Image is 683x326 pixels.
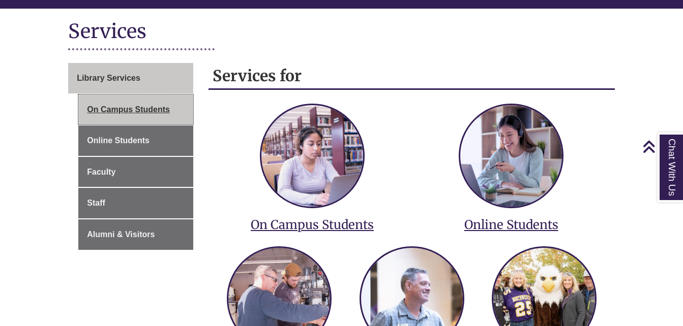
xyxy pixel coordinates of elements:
a: On Campus Students [78,94,193,125]
a: Library Services [68,63,193,93]
a: services for on campus students On Campus Students [220,95,404,233]
h3: Online Students [420,217,603,233]
h2: Services for [209,63,614,90]
img: services for on campus students [261,105,363,207]
h1: Services [68,19,614,46]
a: Faculty [78,157,193,187]
img: services for online students [460,105,562,207]
a: Staff [78,188,193,218]
a: Alumni & Visitors [78,219,193,250]
a: services for online students Online Students [420,95,603,233]
h3: On Campus Students [220,217,404,233]
div: Guide Page Menu [68,63,193,250]
a: Back to Top [642,140,680,153]
span: Library Services [77,74,140,82]
a: Online Students [78,125,193,156]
